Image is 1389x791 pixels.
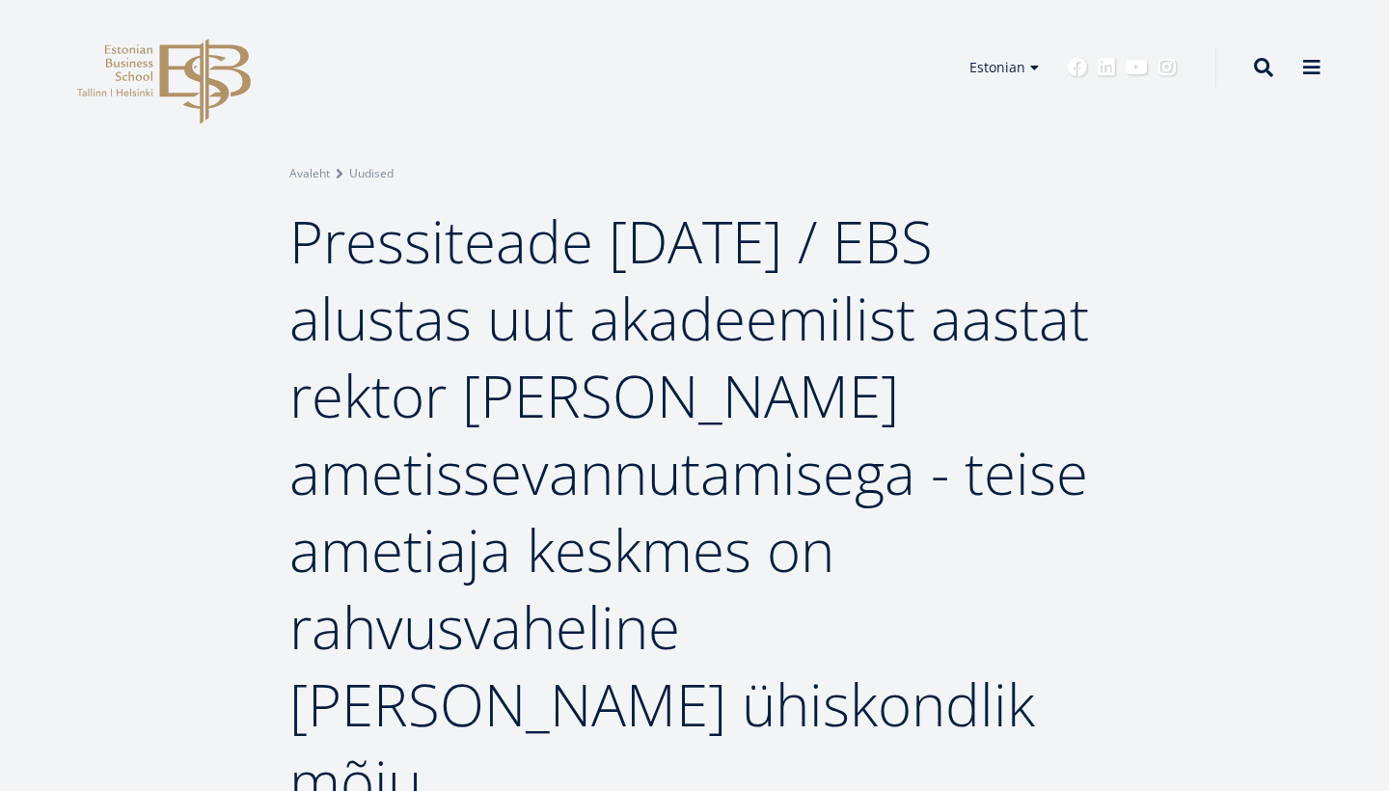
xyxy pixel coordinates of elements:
a: Avaleht [289,164,330,183]
a: Facebook [1068,58,1087,77]
a: Instagram [1157,58,1177,77]
a: Youtube [1126,58,1148,77]
a: Linkedin [1097,58,1116,77]
a: Uudised [349,164,394,183]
